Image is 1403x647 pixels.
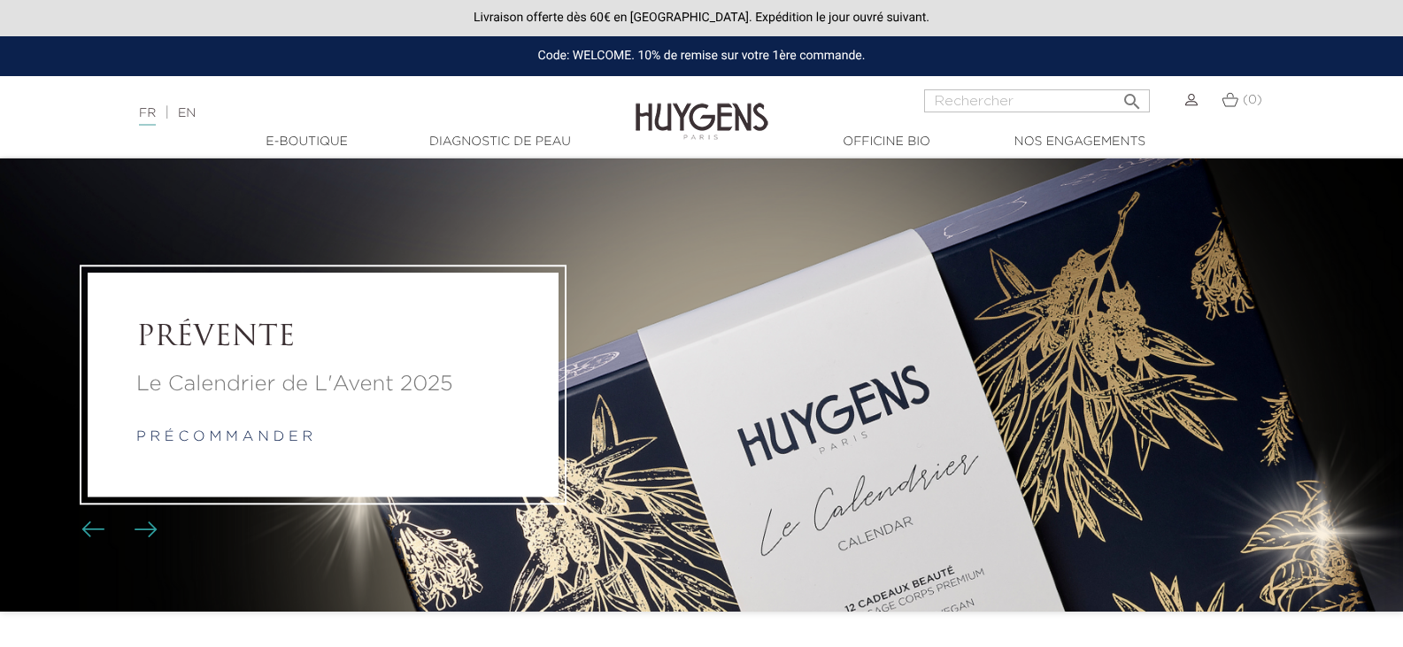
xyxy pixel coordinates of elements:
a: Nos engagements [991,133,1168,151]
i:  [1122,86,1143,107]
a: EN [178,107,196,119]
div: | [130,103,571,124]
a: p r é c o m m a n d e r [136,431,312,445]
a: Officine Bio [798,133,975,151]
a: E-Boutique [219,133,396,151]
a: Diagnostic de peau [412,133,589,151]
img: Huygens [636,74,768,142]
a: Le Calendrier de L'Avent 2025 [136,369,510,401]
a: FR [139,107,156,126]
a: PRÉVENTE [136,321,510,355]
div: Boutons du carrousel [89,517,146,543]
input: Rechercher [924,89,1150,112]
button:  [1116,84,1148,108]
span: (0) [1243,94,1262,106]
